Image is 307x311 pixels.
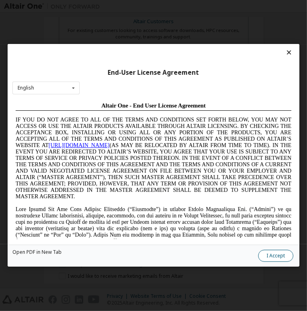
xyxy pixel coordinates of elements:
div: End-User License Agreement [12,69,295,77]
a: Open PDF in New Tab [12,250,62,255]
div: English [18,86,34,90]
span: IF YOU DO NOT AGREE TO ALL OF THE TERMS AND CONDITIONS SET FORTH BELOW, YOU MAY NOT ACCESS OR USE... [3,18,279,100]
button: I Accept [258,250,293,262]
span: Lore Ipsumd Sit Ame Cons Adipisc Elitseddo (“Eiusmodte”) in utlabor Etdolo Magnaaliqua Eni. (“Adm... [3,107,279,190]
a: [URL][DOMAIN_NAME] [36,43,97,49]
span: Altair One - End User License Agreement [89,3,193,10]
